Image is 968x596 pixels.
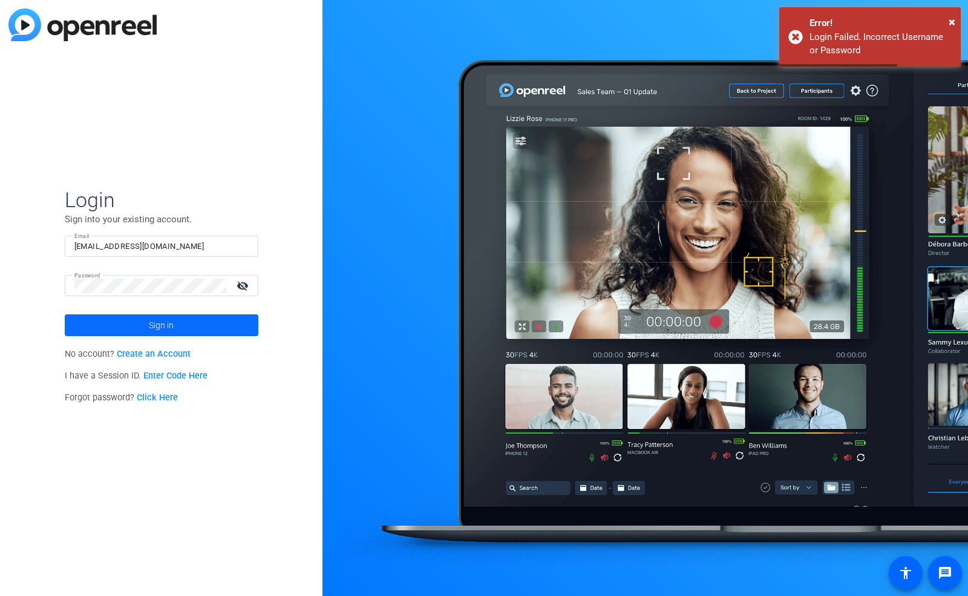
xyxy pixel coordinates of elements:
span: No account? [65,349,191,359]
span: × [949,15,955,29]
span: Sign in [149,310,174,340]
button: Sign in [65,314,258,336]
mat-icon: accessibility [898,566,913,580]
div: Error! [809,16,952,30]
img: blue-gradient.svg [8,8,157,41]
span: I have a Session ID. [65,371,208,381]
span: Login [65,187,258,213]
mat-icon: visibility_off [229,277,258,294]
mat-icon: message [938,566,952,580]
button: Close [949,13,955,31]
a: Enter Code Here [143,371,208,381]
input: Enter Email Address [74,239,249,254]
mat-label: Password [74,272,100,279]
p: Sign into your existing account. [65,213,258,226]
span: Forgot password? [65,392,178,403]
div: Login Failed. Incorrect Username or Password [809,30,952,58]
a: Click Here [137,392,178,403]
a: Create an Account [117,349,191,359]
mat-label: Email [74,233,90,239]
